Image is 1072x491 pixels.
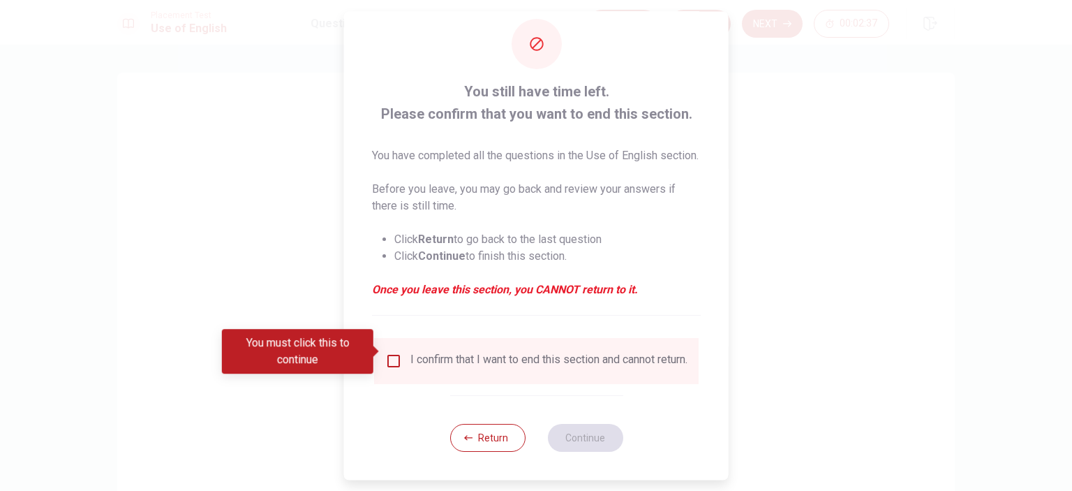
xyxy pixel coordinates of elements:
li: Click to go back to the last question [394,231,701,248]
p: You have completed all the questions in the Use of English section. [372,147,701,164]
div: You must click this to continue [222,329,373,374]
div: I confirm that I want to end this section and cannot return. [410,353,687,369]
strong: Continue [418,249,466,263]
button: Continue [547,424,623,452]
span: You still have time left. Please confirm that you want to end this section. [372,80,701,125]
strong: Return [418,233,454,246]
em: Once you leave this section, you CANNOT return to it. [372,281,701,298]
p: Before you leave, you may go back and review your answers if there is still time. [372,181,701,214]
li: Click to finish this section. [394,248,701,265]
span: You must click this to continue [385,353,402,369]
button: Return [449,424,525,452]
